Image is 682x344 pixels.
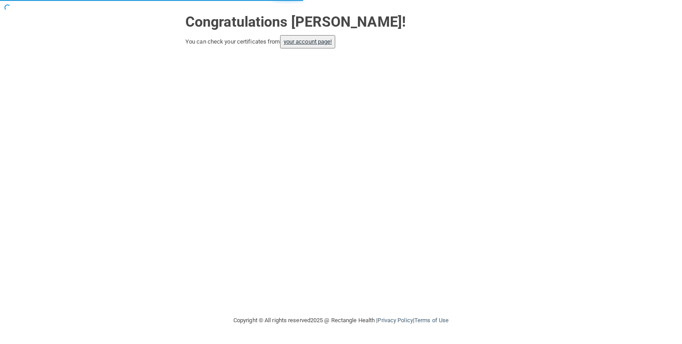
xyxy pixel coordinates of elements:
div: Copyright © All rights reserved 2025 @ Rectangle Health | | [179,306,503,335]
button: your account page! [280,35,336,48]
strong: Congratulations [PERSON_NAME]! [185,13,406,30]
div: You can check your certificates from [185,35,497,48]
a: Privacy Policy [377,317,413,324]
a: your account page! [284,38,332,45]
a: Terms of Use [414,317,449,324]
